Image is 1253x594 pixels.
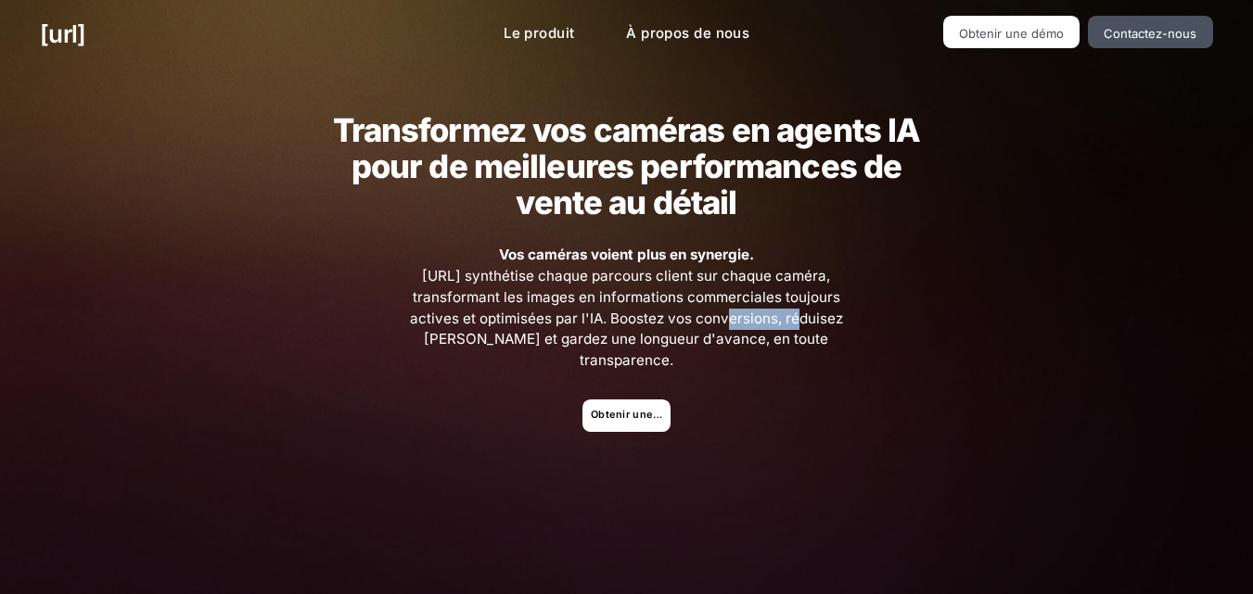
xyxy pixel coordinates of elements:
[943,16,1080,48] a: Obtenir une démo
[410,267,843,369] font: [URL] synthétise chaque parcours client sur chaque caméra, transformant les images en information...
[40,16,85,52] a: [URL]
[626,24,749,42] font: À propos de nous
[40,19,85,48] font: [URL]
[611,16,764,52] a: À propos de nous
[333,110,921,221] font: Transformez vos caméras en agents IA pour de meilleures performances de vente au détail
[582,399,671,432] a: Obtenir une démo
[1088,16,1213,48] a: Contactez-nous
[591,409,685,421] font: Obtenir une démo
[959,26,1064,41] font: Obtenir une démo
[489,16,589,52] a: Le produit
[499,246,754,263] font: Vos caméras voient plus en synergie.
[1104,26,1196,41] font: Contactez-nous
[504,24,574,42] font: Le produit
